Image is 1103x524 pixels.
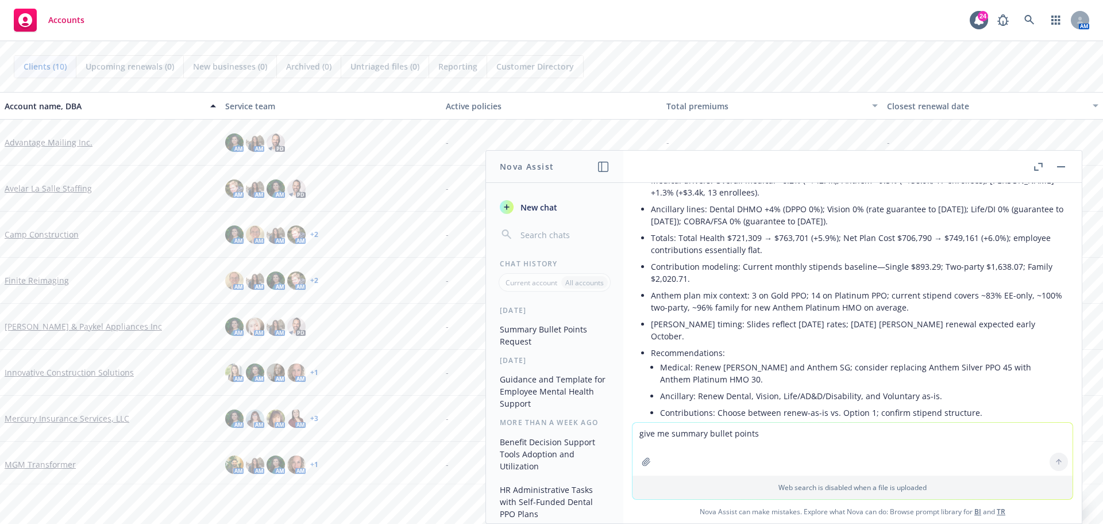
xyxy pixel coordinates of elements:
[287,271,306,290] img: photo
[651,258,1063,287] li: Contribution modeling: Current monthly stipends baseline—Single $893.29; Two-party $1,638.07; Fam...
[486,418,623,427] div: More than a week ago
[310,461,318,468] a: + 1
[495,197,614,217] button: New chat
[267,225,285,244] img: photo
[446,366,449,378] span: -
[246,364,264,382] img: photo
[887,136,890,148] span: -
[997,507,1005,517] a: TR
[495,433,614,476] button: Benefit Decision Support Tools Adoption and Utilization
[286,60,331,72] span: Archived (0)
[496,60,574,72] span: Customer Directory
[5,182,92,194] a: Avelar La Salle Staffing
[506,278,557,288] p: Current account
[446,274,449,286] span: -
[565,278,604,288] p: All accounts
[221,92,441,120] button: Service team
[350,60,419,72] span: Untriaged files (0)
[287,364,306,382] img: photo
[267,318,285,336] img: photo
[5,274,69,286] a: Finite Reimaging
[48,16,84,25] span: Accounts
[666,100,865,112] div: Total premiums
[486,259,623,269] div: Chat History
[267,271,285,290] img: photo
[267,179,285,198] img: photo
[310,231,318,238] a: + 2
[446,136,449,148] span: -
[24,60,67,72] span: Clients (10)
[882,92,1103,120] button: Closest renewal date
[518,227,610,243] input: Search chats
[246,456,264,474] img: photo
[662,92,882,120] button: Total premiums
[651,201,1063,230] li: Ancillary lines: Dental DHMO +4% (DPPO 0%); Vision 0% (rate guarantee to [DATE]); Life/DI 0% (gua...
[310,277,318,284] a: + 2
[660,359,1063,388] li: Medical: Renew [PERSON_NAME] and Anthem SG; consider replacing Anthem Silver PPO 45 with Anthem P...
[500,160,554,173] h1: Nova Assist
[225,271,244,290] img: photo
[225,133,244,152] img: photo
[267,364,285,382] img: photo
[287,456,306,474] img: photo
[446,412,449,424] span: -
[651,345,1063,423] li: Recommendations:
[887,100,1086,112] div: Closest renewal date
[225,318,244,336] img: photo
[5,412,129,424] a: Mercury Insurance Services, LLC
[246,179,264,198] img: photo
[651,316,1063,345] li: [PERSON_NAME] timing: Slides reflect [DATE] rates; [DATE] [PERSON_NAME] renewal expected early Oc...
[974,507,981,517] a: BI
[441,92,662,120] button: Active policies
[9,4,89,36] a: Accounts
[660,388,1063,404] li: Ancillary: Renew Dental, Vision, Life/AD&D/Disability, and Voluntary as-is.
[639,483,1066,492] p: Web search is disabled when a file is uploaded
[486,305,623,315] div: [DATE]
[310,369,318,376] a: + 1
[287,318,306,336] img: photo
[86,60,174,72] span: Upcoming renewals (0)
[446,458,449,471] span: -
[5,458,76,471] a: MGM Transformer
[5,320,162,332] a: [PERSON_NAME] & Paykel Appliances Inc
[225,179,244,198] img: photo
[225,100,437,112] div: Service team
[5,366,134,378] a: Innovative Construction Solutions
[246,271,264,290] img: photo
[225,225,244,244] img: photo
[225,410,244,428] img: photo
[1044,9,1067,32] a: Switch app
[225,364,244,382] img: photo
[651,287,1063,316] li: Anthem plan mix context: 3 on Gold PPO; 14 on Platinum PPO; current stipend covers ~83% EE-only, ...
[193,60,267,72] span: New businesses (0)
[5,136,92,148] a: Advantage Mailing Inc.
[486,355,623,365] div: [DATE]
[246,318,264,336] img: photo
[518,201,557,213] span: New chat
[287,179,306,198] img: photo
[267,133,285,152] img: photo
[495,320,614,351] button: Summary Bullet Points Request
[446,182,449,194] span: -
[628,500,1077,523] span: Nova Assist can make mistakes. Explore what Nova can do: Browse prompt library for and
[651,230,1063,258] li: Totals: Total Health $721,309 → $763,701 (+5.9%); Net Plan Cost $706,790 → $749,161 (+6.0%); empl...
[438,60,477,72] span: Reporting
[246,133,264,152] img: photo
[310,415,318,422] a: + 3
[246,410,264,428] img: photo
[5,228,79,240] a: Camp Construction
[651,172,1063,201] li: Medical drivers: Overall medical +6.2% (+$42.4k); Anthem +9.5% (+$38.9k, 17 enrollees); [PERSON_N...
[446,320,449,332] span: -
[267,456,285,474] img: photo
[246,225,264,244] img: photo
[267,410,285,428] img: photo
[992,9,1015,32] a: Report a Bug
[1018,9,1041,32] a: Search
[495,370,614,413] button: Guidance and Template for Employee Mental Health Support
[660,404,1063,421] li: Contributions: Choose between renew-as-is vs. Option 1; confirm stipend structure.
[287,225,306,244] img: photo
[666,136,669,148] span: -
[978,11,988,21] div: 24
[225,456,244,474] img: photo
[287,410,306,428] img: photo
